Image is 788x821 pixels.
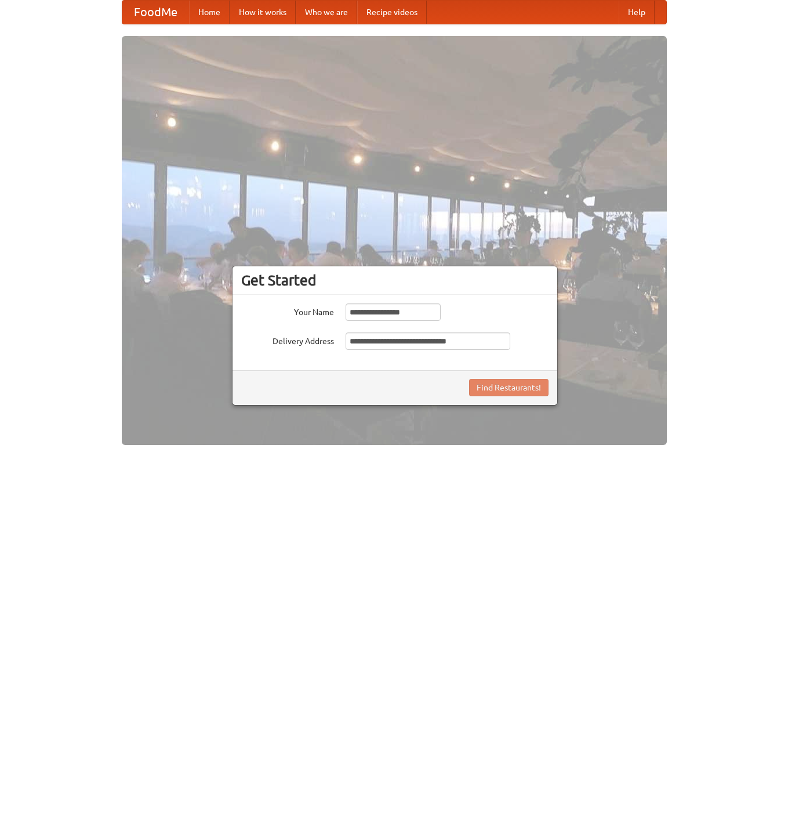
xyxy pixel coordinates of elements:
[241,332,334,347] label: Delivery Address
[230,1,296,24] a: How it works
[619,1,655,24] a: Help
[469,379,549,396] button: Find Restaurants!
[241,272,549,289] h3: Get Started
[189,1,230,24] a: Home
[241,303,334,318] label: Your Name
[296,1,357,24] a: Who we are
[357,1,427,24] a: Recipe videos
[122,1,189,24] a: FoodMe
